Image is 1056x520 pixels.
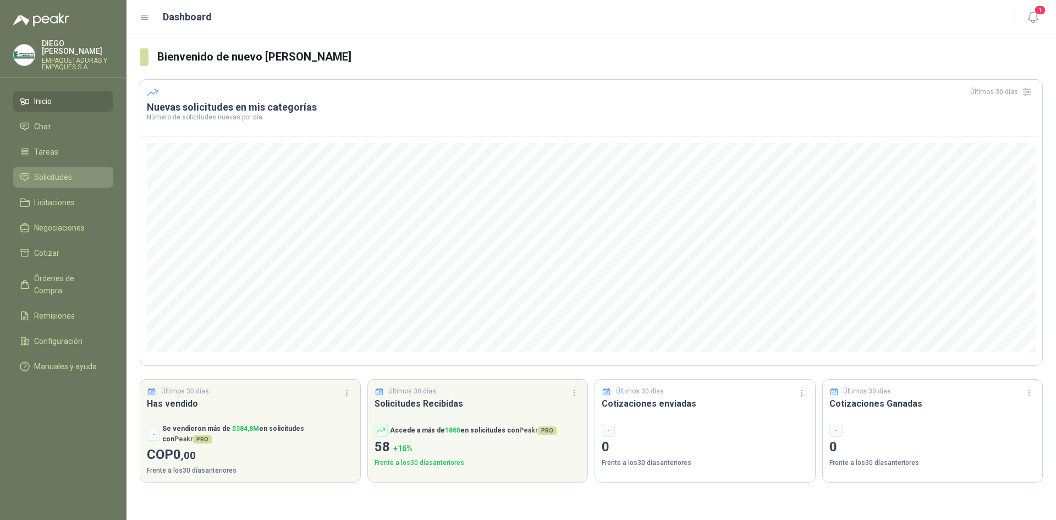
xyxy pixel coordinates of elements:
span: PRO [193,435,212,444]
span: 1 [1034,5,1046,15]
p: 0 [602,437,809,458]
h3: Cotizaciones Ganadas [829,397,1036,410]
span: + 16 % [393,444,413,453]
span: Inicio [34,95,52,107]
a: Órdenes de Compra [13,268,113,301]
a: Chat [13,116,113,137]
p: COP [147,445,354,466]
p: Últimos 30 días [161,386,209,397]
span: Negociaciones [34,222,85,234]
p: 0 [829,437,1036,458]
a: Configuración [13,331,113,352]
a: Solicitudes [13,167,113,188]
div: - [829,424,843,437]
span: Solicitudes [34,171,72,183]
button: 1 [1023,8,1043,28]
p: Frente a los 30 días anteriores [147,466,354,476]
p: Frente a los 30 días anteriores [602,458,809,468]
a: Remisiones [13,305,113,326]
div: - [147,428,160,441]
span: $ 384,8M [232,425,259,433]
a: Cotizar [13,243,113,264]
a: Negociaciones [13,217,113,238]
span: ,00 [181,449,196,462]
a: Manuales y ayuda [13,356,113,377]
p: Últimos 30 días [388,386,436,397]
span: Tareas [34,146,58,158]
span: 1865 [445,426,460,434]
div: Últimos 30 días [970,83,1036,101]
div: - [602,424,615,437]
span: Remisiones [34,310,75,322]
p: Número de solicitudes nuevas por día [147,114,1036,121]
p: EMPAQUETADURAS Y EMPAQUES S.A [42,57,113,70]
span: Configuración [34,335,82,347]
p: Accede a más de en solicitudes con [390,425,557,436]
a: Tareas [13,141,113,162]
span: Chat [34,121,51,133]
span: Órdenes de Compra [34,272,103,297]
h3: Solicitudes Recibidas [375,397,581,410]
p: 58 [375,437,581,458]
h1: Dashboard [163,9,212,25]
a: Licitaciones [13,192,113,213]
span: Licitaciones [34,196,75,209]
span: PRO [538,426,557,435]
span: Peakr [174,435,212,443]
h3: Bienvenido de nuevo [PERSON_NAME] [157,48,1043,65]
span: 0 [173,447,196,462]
h3: Nuevas solicitudes en mis categorías [147,101,1036,114]
p: Últimos 30 días [843,386,891,397]
span: Cotizar [34,247,59,259]
img: Company Logo [14,45,35,65]
p: Frente a los 30 días anteriores [829,458,1036,468]
span: Manuales y ayuda [34,360,97,373]
span: Peakr [519,426,557,434]
a: Inicio [13,91,113,112]
h3: Cotizaciones enviadas [602,397,809,410]
h3: Has vendido [147,397,354,410]
img: Logo peakr [13,13,69,26]
p: Frente a los 30 días anteriores [375,458,581,468]
p: Últimos 30 días [616,386,664,397]
p: Se vendieron más de en solicitudes con [162,424,354,445]
p: DIEGO [PERSON_NAME] [42,40,113,55]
